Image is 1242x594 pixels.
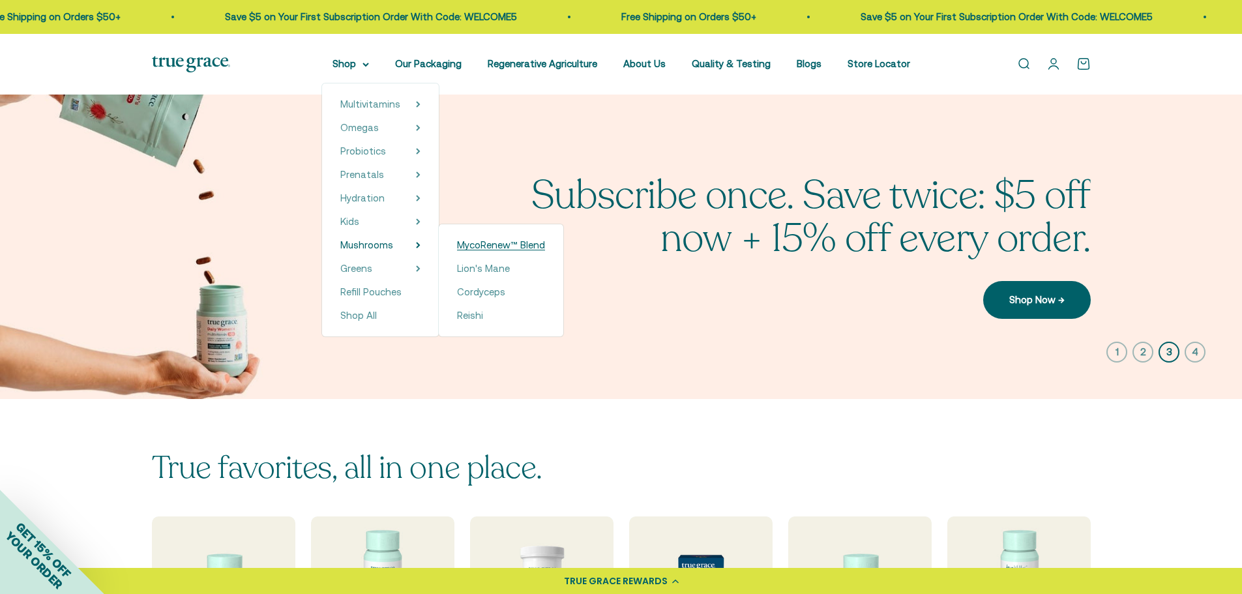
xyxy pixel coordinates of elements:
[340,286,402,297] span: Refill Pouches
[488,58,597,69] a: Regenerative Agriculture
[340,261,421,276] summary: Greens
[457,308,545,323] a: Reishi
[457,284,545,300] a: Cordyceps
[340,190,385,206] a: Hydration
[340,98,400,110] span: Multivitamins
[340,192,385,203] span: Hydration
[340,239,393,250] span: Mushrooms
[340,167,384,183] a: Prenatals
[340,308,421,323] a: Shop All
[797,58,821,69] a: Blogs
[340,214,359,230] a: Kids
[340,122,379,133] span: Omegas
[1132,342,1153,363] button: 2
[1185,342,1205,363] button: 4
[340,310,377,321] span: Shop All
[340,97,421,112] summary: Multivitamins
[1106,342,1127,363] button: 1
[564,574,668,588] div: TRUE GRACE REWARDS
[340,263,372,274] span: Greens
[340,120,421,136] summary: Omegas
[333,56,369,72] summary: Shop
[340,120,379,136] a: Omegas
[457,261,545,276] a: Lion's Mane
[848,58,910,69] a: Store Locator
[457,237,545,253] a: MycoRenew™ Blend
[1159,342,1179,363] button: 3
[340,167,421,183] summary: Prenatals
[340,190,421,206] summary: Hydration
[531,169,1091,265] split-lines: Subscribe once. Save twice: $5 off now + 15% off every order.
[340,237,421,253] summary: Mushrooms
[340,284,421,300] a: Refill Pouches
[340,169,384,180] span: Prenatals
[853,9,1145,25] p: Save $5 on Your First Subscription Order With Code: WELCOME5
[217,9,509,25] p: Save $5 on Your First Subscription Order With Code: WELCOME5
[614,11,748,22] a: Free Shipping on Orders $50+
[340,237,393,253] a: Mushrooms
[340,216,359,227] span: Kids
[3,529,65,591] span: YOUR ORDER
[340,214,421,230] summary: Kids
[457,263,510,274] span: Lion's Mane
[457,310,483,321] span: Reishi
[983,281,1091,319] a: Shop Now →
[340,145,386,156] span: Probiotics
[395,58,462,69] a: Our Packaging
[340,143,386,159] a: Probiotics
[692,58,771,69] a: Quality & Testing
[152,447,542,489] split-lines: True favorites, all in one place.
[340,261,372,276] a: Greens
[457,239,545,250] span: MycoRenew™ Blend
[623,58,666,69] a: About Us
[340,97,400,112] a: Multivitamins
[340,143,421,159] summary: Probiotics
[13,520,74,580] span: GET 15% OFF
[457,286,505,297] span: Cordyceps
